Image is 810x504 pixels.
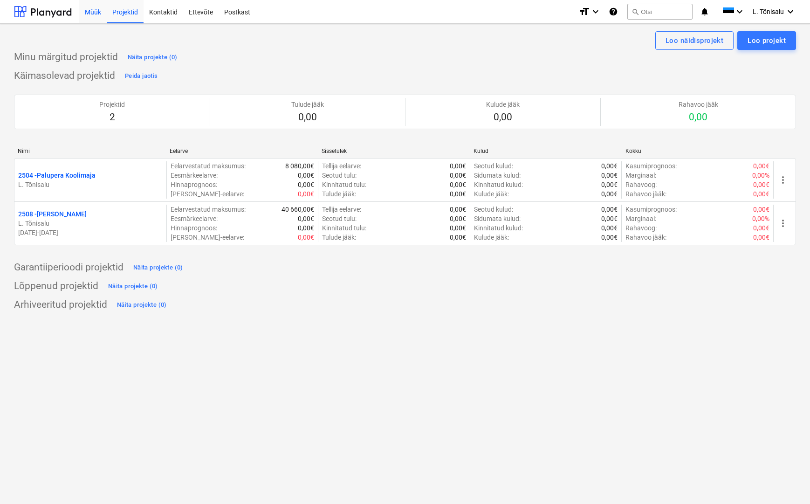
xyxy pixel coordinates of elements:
p: 0,00€ [601,161,618,171]
p: Eesmärkeelarve : [171,214,218,223]
i: keyboard_arrow_down [734,6,745,17]
div: Näita projekte (0) [117,300,167,311]
p: 0,00€ [450,233,466,242]
p: Tulude jääk : [322,233,356,242]
p: Minu märgitud projektid [14,51,118,64]
p: Rahavoo jääk : [625,189,666,199]
p: Eesmärkeelarve : [171,171,218,180]
p: 8 080,00€ [285,161,314,171]
p: 0,00 [291,111,324,124]
p: 0,00€ [450,180,466,189]
p: 0,00€ [450,161,466,171]
p: Tellija eelarve : [322,205,361,214]
p: 0,00€ [601,171,618,180]
p: Kulude jääk : [474,189,509,199]
p: Kinnitatud tulu : [322,223,366,233]
span: more_vert [777,174,789,186]
p: 0,00€ [450,205,466,214]
div: Näita projekte (0) [128,52,178,63]
button: Näita projekte (0) [106,279,160,294]
p: Hinnaprognoos : [171,223,217,233]
p: 0,00€ [450,223,466,233]
button: Näita projekte (0) [115,297,169,312]
p: L. Tõnisalu [18,219,163,228]
p: 0,00€ [753,205,769,214]
span: L. Tõnisalu [753,8,784,15]
p: Eelarvestatud maksumus : [171,161,246,171]
span: more_vert [777,218,789,229]
i: format_size [579,6,590,17]
div: Näita projekte (0) [108,281,158,292]
p: 0,00 [486,111,520,124]
button: Peida jaotis [123,69,160,83]
p: 0,00€ [450,171,466,180]
p: Kasumiprognoos : [625,161,677,171]
p: 0,00€ [298,214,314,223]
div: 2508 -[PERSON_NAME]L. Tõnisalu[DATE]-[DATE] [18,209,163,237]
p: 0,00€ [298,180,314,189]
div: Loo projekt [748,35,786,47]
p: L. Tõnisalu [18,180,163,189]
p: 0,00€ [298,233,314,242]
p: 0,00€ [298,189,314,199]
p: 0,00% [752,214,769,223]
p: 0,00 [679,111,718,124]
p: Projektid [99,100,125,109]
p: 0,00% [752,171,769,180]
p: Seotud tulu : [322,214,357,223]
p: Arhiveeritud projektid [14,298,107,311]
p: Marginaal : [625,214,656,223]
p: 0,00€ [753,223,769,233]
p: [PERSON_NAME]-eelarve : [171,233,244,242]
p: [DATE] - [DATE] [18,228,163,237]
span: search [632,8,639,15]
p: Tellija eelarve : [322,161,361,171]
div: Kulud [474,148,618,154]
div: Näita projekte (0) [133,262,183,273]
p: [PERSON_NAME]-eelarve : [171,189,244,199]
div: Peida jaotis [125,71,158,82]
p: Rahavoog : [625,223,657,233]
button: Loo näidisprojekt [655,31,734,50]
p: 0,00€ [753,233,769,242]
i: keyboard_arrow_down [590,6,601,17]
button: Näita projekte (0) [131,260,185,275]
p: Kinnitatud kulud : [474,223,523,233]
p: 0,00€ [450,189,466,199]
p: 0,00€ [601,233,618,242]
p: Sidumata kulud : [474,214,521,223]
p: Kulude jääk [486,100,520,109]
p: Käimasolevad projektid [14,69,115,83]
p: Kasumiprognoos : [625,205,677,214]
div: 2504 -Palupera KoolimajaL. Tõnisalu [18,171,163,189]
p: Garantiiperioodi projektid [14,261,124,274]
i: keyboard_arrow_down [785,6,796,17]
p: Rahavoog : [625,180,657,189]
p: Kinnitatud tulu : [322,180,366,189]
p: 0,00€ [298,171,314,180]
p: 0,00€ [601,205,618,214]
p: 2 [99,111,125,124]
div: Loo näidisprojekt [666,35,723,47]
p: 2508 - [PERSON_NAME] [18,209,87,219]
p: 0,00€ [601,180,618,189]
p: 0,00€ [753,161,769,171]
p: Rahavoo jääk [679,100,718,109]
button: Näita projekte (0) [125,50,180,65]
p: 0,00€ [753,180,769,189]
p: Eelarvestatud maksumus : [171,205,246,214]
p: 0,00€ [298,223,314,233]
p: 40 660,00€ [281,205,314,214]
div: Eelarve [170,148,314,154]
p: Seotud kulud : [474,161,513,171]
p: Kinnitatud kulud : [474,180,523,189]
p: Marginaal : [625,171,656,180]
p: 0,00€ [601,189,618,199]
p: Sidumata kulud : [474,171,521,180]
p: Hinnaprognoos : [171,180,217,189]
button: Otsi [627,4,693,20]
p: 2504 - Palupera Koolimaja [18,171,96,180]
p: Seotud kulud : [474,205,513,214]
p: Tulude jääk [291,100,324,109]
p: Rahavoo jääk : [625,233,666,242]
